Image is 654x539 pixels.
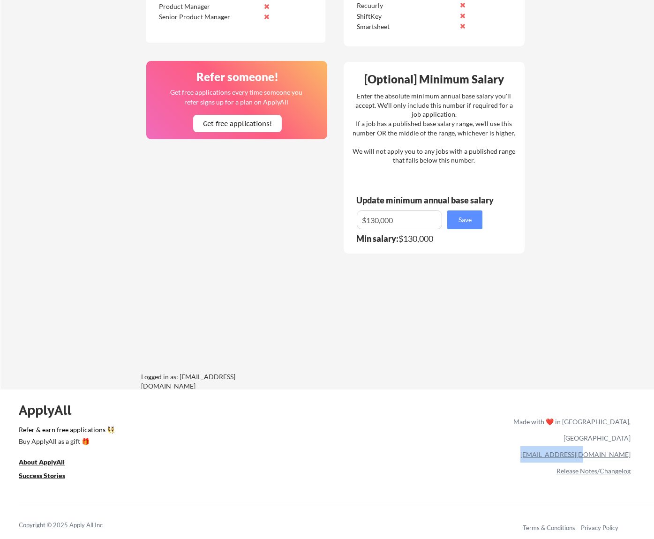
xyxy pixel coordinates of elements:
div: Update minimum annual base salary [356,196,497,204]
button: Get free applications! [193,115,282,132]
a: Terms & Conditions [523,524,575,532]
a: Release Notes/Changelog [556,467,631,475]
div: ApplyAll [19,402,82,418]
div: ShiftKey [357,12,456,21]
div: Get free applications every time someone you refer signs up for a plan on ApplyAll [169,87,303,107]
div: Smartsheet [357,22,456,31]
div: Senior Product Manager [159,12,258,22]
a: About ApplyAll [19,457,78,469]
div: Made with ❤️ in [GEOGRAPHIC_DATA], [GEOGRAPHIC_DATA] [510,413,631,446]
a: Refer & earn free applications 👯‍♀️ [19,427,317,436]
div: [Optional] Minimum Salary [347,74,521,85]
a: Success Stories [19,471,78,482]
div: Recuurly [357,1,456,10]
input: E.g. $100,000 [357,210,442,229]
div: Product Manager [159,2,258,11]
div: Enter the absolute minimum annual base salary you'll accept. We'll only include this number if re... [353,91,515,165]
a: Privacy Policy [581,524,618,532]
a: Buy ApplyAll as a gift 🎁 [19,436,113,448]
div: Copyright © 2025 Apply All Inc [19,521,127,530]
a: [EMAIL_ADDRESS][DOMAIN_NAME] [520,450,631,458]
u: About ApplyAll [19,458,65,466]
button: Save [447,210,482,229]
u: Success Stories [19,472,65,479]
div: Logged in as: [EMAIL_ADDRESS][DOMAIN_NAME] [141,372,282,390]
div: Refer someone! [150,71,324,82]
strong: Min salary: [356,233,398,244]
div: $130,000 [356,234,489,243]
div: Buy ApplyAll as a gift 🎁 [19,438,113,445]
